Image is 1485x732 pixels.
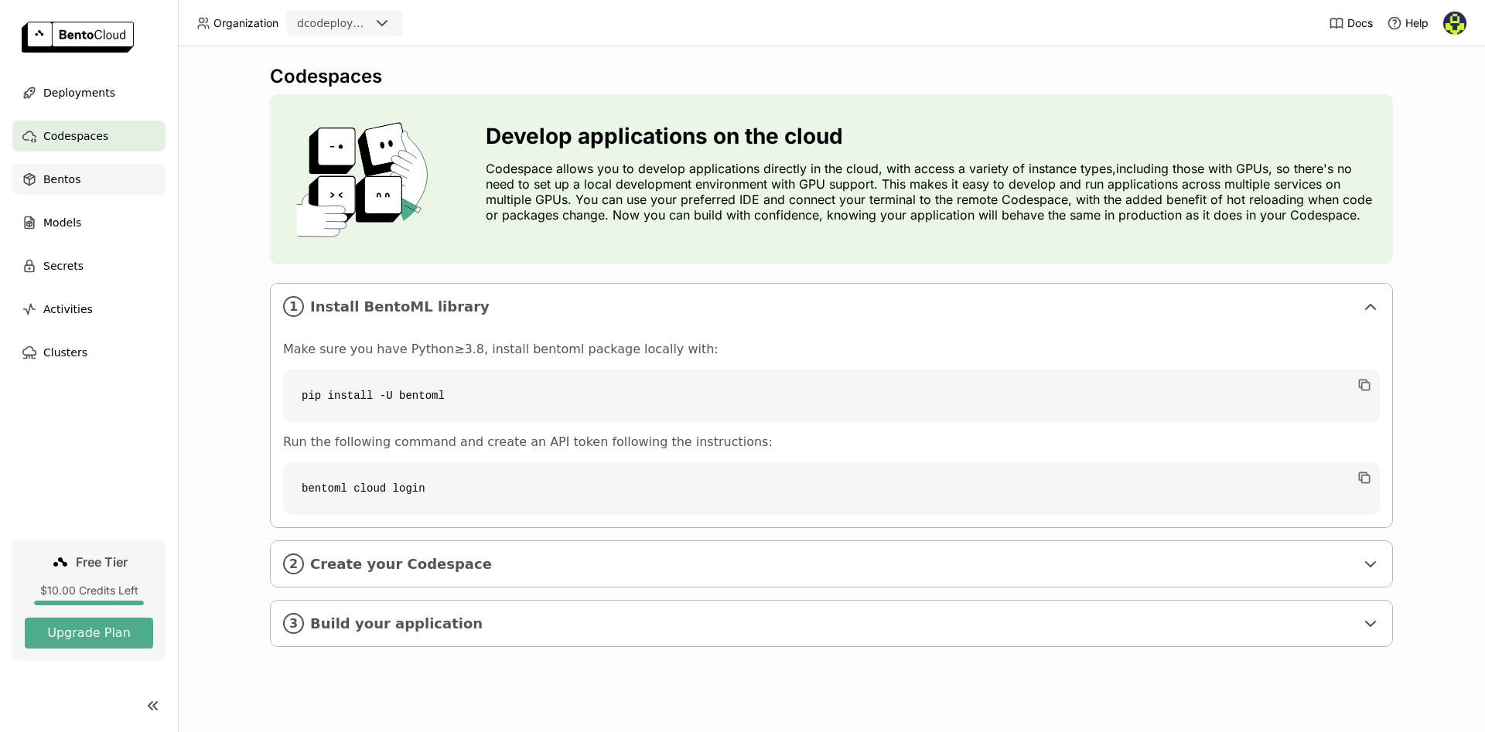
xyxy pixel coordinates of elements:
[283,434,1380,450] p: Run the following command and create an API token following the instructions:
[12,164,166,195] a: Bentos
[297,15,370,31] div: dcodeployment3
[270,65,1393,88] div: Codespaces
[1347,16,1373,30] span: Docs
[25,618,153,649] button: Upgrade Plan
[486,161,1381,223] p: Codespace allows you to develop applications directly in the cloud, with access a variety of inst...
[12,337,166,368] a: Clusters
[43,127,108,145] span: Codespaces
[282,121,449,237] img: cover onboarding
[271,541,1392,587] div: 2Create your Codespace
[310,615,1355,632] span: Build your application
[12,207,166,238] a: Models
[43,213,81,232] span: Models
[1405,16,1429,30] span: Help
[283,342,1380,357] p: Make sure you have Python≥3.8, install bentoml package locally with:
[43,257,84,275] span: Secrets
[283,613,304,634] i: 3
[43,83,115,102] span: Deployments
[1387,15,1429,31] div: Help
[22,22,134,53] img: logo
[283,462,1380,515] code: bentoml cloud login
[12,77,166,108] a: Deployments
[310,556,1355,573] span: Create your Codespace
[76,554,128,570] span: Free Tier
[12,121,166,152] a: Codespaces
[43,300,93,318] span: Activities
[25,584,153,598] div: $10.00 Credits Left
[1329,15,1373,31] a: Docs
[12,540,166,661] a: Free Tier$10.00 Credits LeftUpgrade Plan
[12,250,166,281] a: Secrets
[371,16,373,32] input: Selected dcodeployment3.
[283,296,304,317] i: 1
[283,369,1380,422] code: pip install -U bentoml
[486,124,1381,148] h3: Develop applications on the cloud
[271,601,1392,646] div: 3Build your application
[43,170,80,189] span: Bentos
[271,284,1392,329] div: 1Install BentoML library
[310,298,1355,315] span: Install BentoML library
[283,553,304,574] i: 2
[12,294,166,325] a: Activities
[1443,12,1466,35] img: Hélio Júnior
[43,343,87,362] span: Clusters
[213,16,278,30] span: Organization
